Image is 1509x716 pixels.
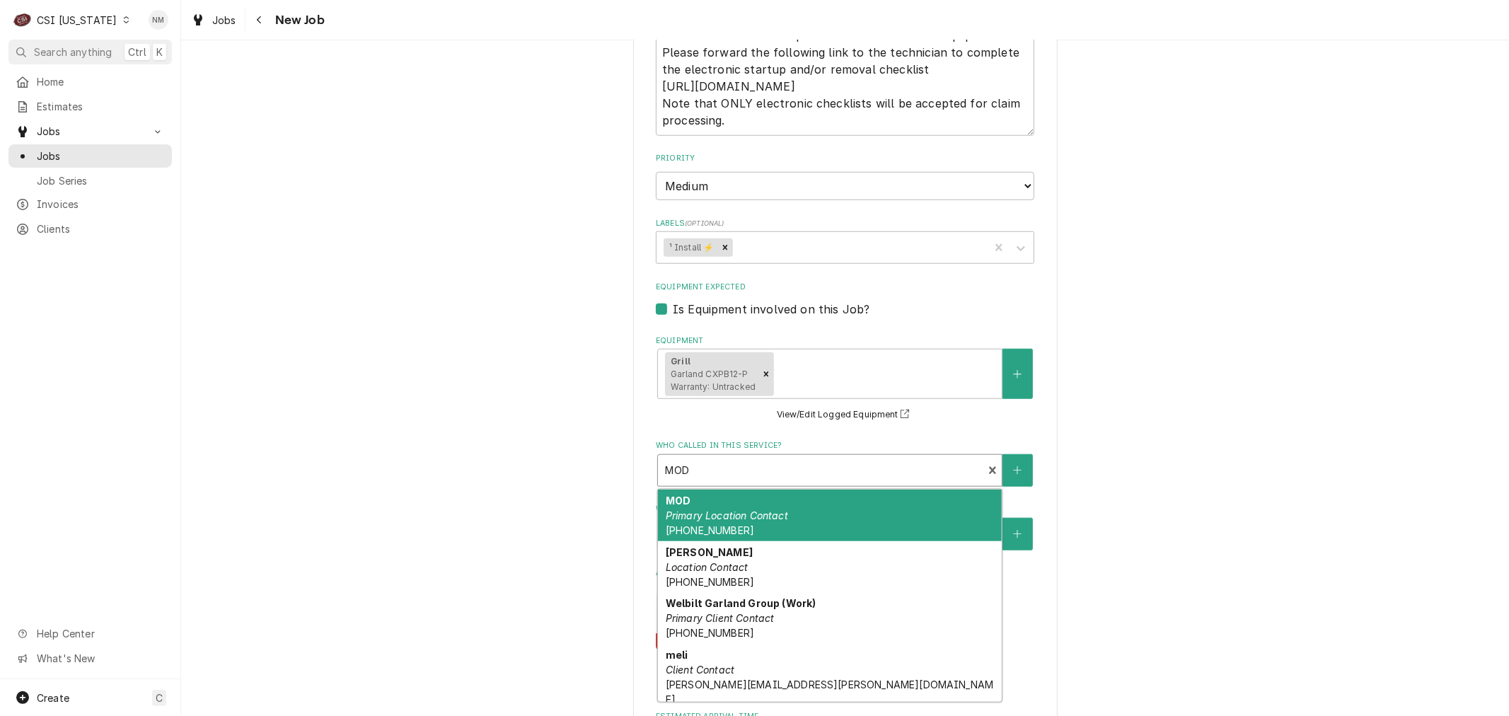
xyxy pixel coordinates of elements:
strong: MOD [666,495,690,507]
span: Garland CXPB12-P Warranty: Untracked [671,369,756,392]
a: Go to Jobs [8,120,172,143]
div: Remove ¹ Install ⚡️ [717,238,733,257]
svg: Create New Contact [1013,529,1022,539]
span: Jobs [37,124,144,139]
label: Attachments [656,567,1034,579]
a: Invoices [8,192,172,216]
strong: meli [666,649,688,661]
span: Search anything [34,45,112,59]
strong: [PERSON_NAME] [666,546,753,558]
div: Remove [object Object] [758,352,774,396]
span: Job Series [37,173,165,188]
label: Who should the tech(s) ask for? [656,504,1034,515]
a: Clients [8,217,172,241]
svg: Create New Contact [1013,466,1022,475]
div: Who should the tech(s) ask for? [656,504,1034,550]
div: Labels [656,218,1034,264]
strong: Grill [671,356,690,366]
span: Create [37,692,69,704]
span: Jobs [212,13,236,28]
strong: Welbilt Garland Group (Work) [666,597,816,609]
span: ( optional ) [685,219,724,227]
a: Jobs [8,144,172,168]
div: Who called in this service? [656,440,1034,486]
span: [PHONE_NUMBER] [666,524,754,536]
span: Estimates [37,99,165,114]
button: Create New Equipment [1002,349,1032,399]
div: Equipment Expected [656,282,1034,318]
button: pdf [656,591,705,651]
span: Jobs [37,149,165,163]
span: [PERSON_NAME][EMAIL_ADDRESS][PERSON_NAME][DOMAIN_NAME] [666,679,993,705]
span: C [156,691,163,705]
span: [PHONE_NUMBER] [666,627,754,639]
em: Location Contact [666,561,748,573]
a: Home [8,70,172,93]
span: [PHONE_NUMBER] [666,576,754,588]
label: Priority [656,153,1034,164]
div: Equipment [656,335,1034,423]
button: Create New Contact [1002,454,1032,487]
div: Attachments [656,567,1034,693]
label: Equipment [656,335,1034,347]
em: Client Contact [666,664,734,676]
span: Ctrl [128,45,146,59]
span: New Job [271,11,325,30]
div: ¹ Install ⚡️ [664,238,717,257]
div: CSI Kentucky's Avatar [13,10,33,30]
button: Navigate back [248,8,271,31]
span: What's New [37,651,163,666]
div: NM [149,10,168,30]
span: Home [37,74,165,89]
a: Go to What's New [8,647,172,670]
button: Search anythingCtrlK [8,40,172,64]
button: View/Edit Logged Equipment [775,405,916,423]
em: Primary Client Contact [666,612,775,624]
div: C [13,10,33,30]
em: Primary Location Contact [666,509,788,521]
a: Jobs [185,8,242,32]
a: Go to Help Center [8,622,172,645]
a: Job Series [8,169,172,192]
div: Priority [656,153,1034,200]
div: CSI [US_STATE] [37,13,117,28]
a: Estimates [8,95,172,118]
label: Who called in this service? [656,440,1034,451]
span: K [156,45,163,59]
span: Invoices [37,197,165,212]
label: Labels [656,218,1034,229]
span: Help Center [37,626,163,641]
div: Nancy Manuel's Avatar [149,10,168,30]
svg: Create New Equipment [1013,369,1022,379]
label: Equipment Expected [656,282,1034,293]
span: Clients [37,221,165,236]
button: Create New Contact [1002,518,1032,550]
label: Is Equipment involved on this Job? [673,301,869,318]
